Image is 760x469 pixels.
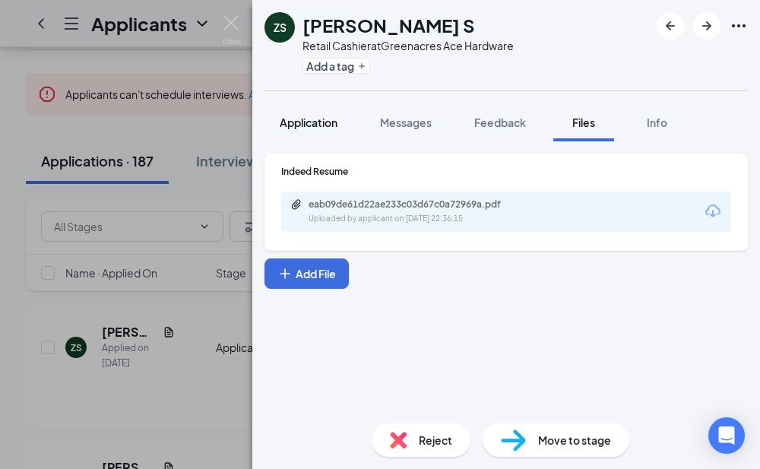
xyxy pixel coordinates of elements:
[647,116,667,129] span: Info
[572,116,595,129] span: Files
[309,198,521,211] div: eab09de61d22ae233c03d67c0a72969a.pdf
[730,17,748,35] svg: Ellipses
[357,62,366,71] svg: Plus
[274,20,287,35] div: ZS
[657,12,684,40] button: ArrowLeftNew
[704,202,722,220] svg: Download
[661,17,679,35] svg: ArrowLeftNew
[419,432,452,448] span: Reject
[290,198,537,225] a: Paperclipeab09de61d22ae233c03d67c0a72969a.pdfUploaded by applicant on [DATE] 22:36:15
[474,116,526,129] span: Feedback
[277,266,293,281] svg: Plus
[290,198,302,211] svg: Paperclip
[302,38,514,53] div: Retail Cashier at Greenacres Ace Hardware
[309,213,537,225] div: Uploaded by applicant on [DATE] 22:36:15
[264,258,349,289] button: Add FilePlus
[302,12,475,38] h1: [PERSON_NAME] S
[280,116,337,129] span: Application
[281,165,731,178] div: Indeed Resume
[693,12,720,40] button: ArrowRight
[302,58,370,74] button: PlusAdd a tag
[380,116,432,129] span: Messages
[698,17,716,35] svg: ArrowRight
[708,417,745,454] div: Open Intercom Messenger
[538,432,611,448] span: Move to stage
